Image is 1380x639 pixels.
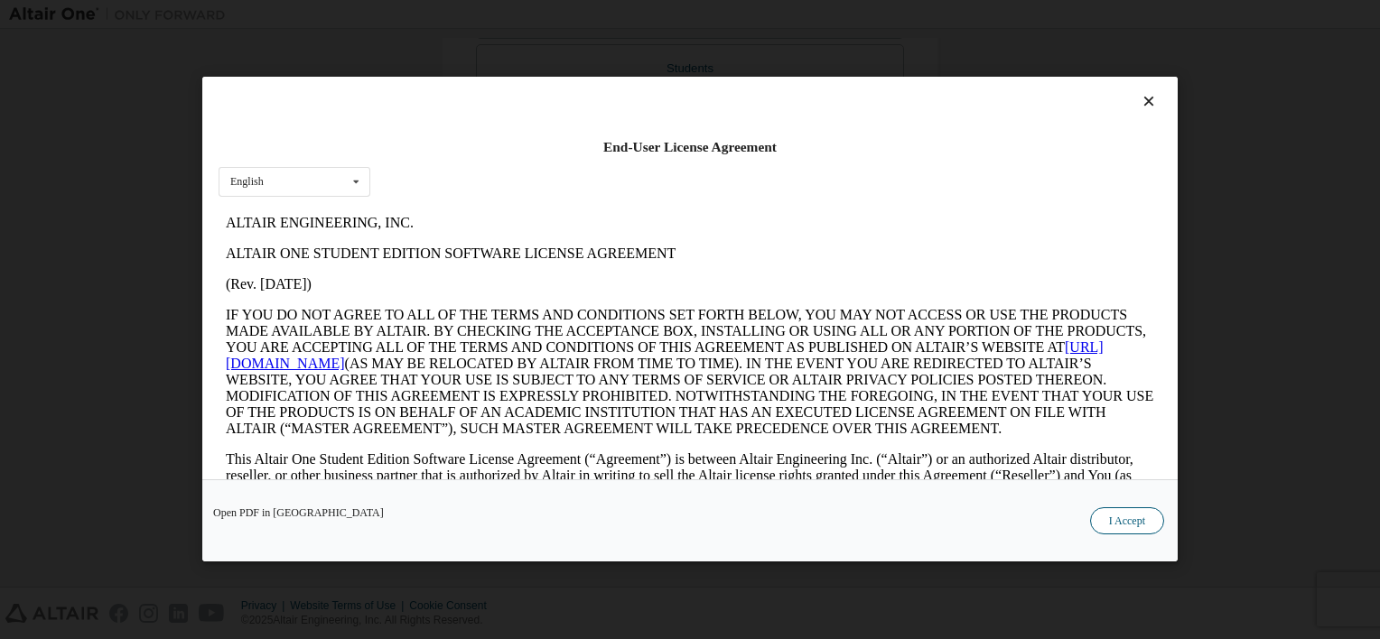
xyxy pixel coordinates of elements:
[7,69,936,85] p: (Rev. [DATE])
[219,138,1161,156] div: End-User License Agreement
[7,244,936,309] p: This Altair One Student Edition Software License Agreement (“Agreement”) is between Altair Engine...
[7,99,936,229] p: IF YOU DO NOT AGREE TO ALL OF THE TERMS AND CONDITIONS SET FORTH BELOW, YOU MAY NOT ACCESS OR USE...
[7,7,936,23] p: ALTAIR ENGINEERING, INC.
[1090,508,1164,535] button: I Accept
[7,38,936,54] p: ALTAIR ONE STUDENT EDITION SOFTWARE LICENSE AGREEMENT
[213,508,384,519] a: Open PDF in [GEOGRAPHIC_DATA]
[7,132,885,163] a: [URL][DOMAIN_NAME]
[230,177,264,188] div: English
